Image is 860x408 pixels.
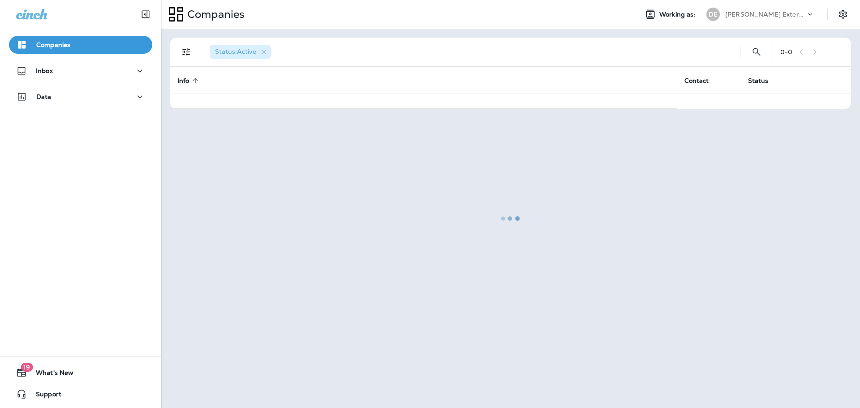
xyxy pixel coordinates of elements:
[9,385,152,403] button: Support
[36,67,53,74] p: Inbox
[659,11,697,18] span: Working as:
[9,36,152,54] button: Companies
[9,88,152,106] button: Data
[184,8,245,21] p: Companies
[706,8,720,21] div: DE
[133,5,158,23] button: Collapse Sidebar
[835,6,851,22] button: Settings
[9,62,152,80] button: Inbox
[27,391,61,401] span: Support
[725,11,806,18] p: [PERSON_NAME] Exterminating
[21,363,33,372] span: 19
[36,93,52,100] p: Data
[36,41,70,48] p: Companies
[9,364,152,382] button: 19What's New
[27,369,73,380] span: What's New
